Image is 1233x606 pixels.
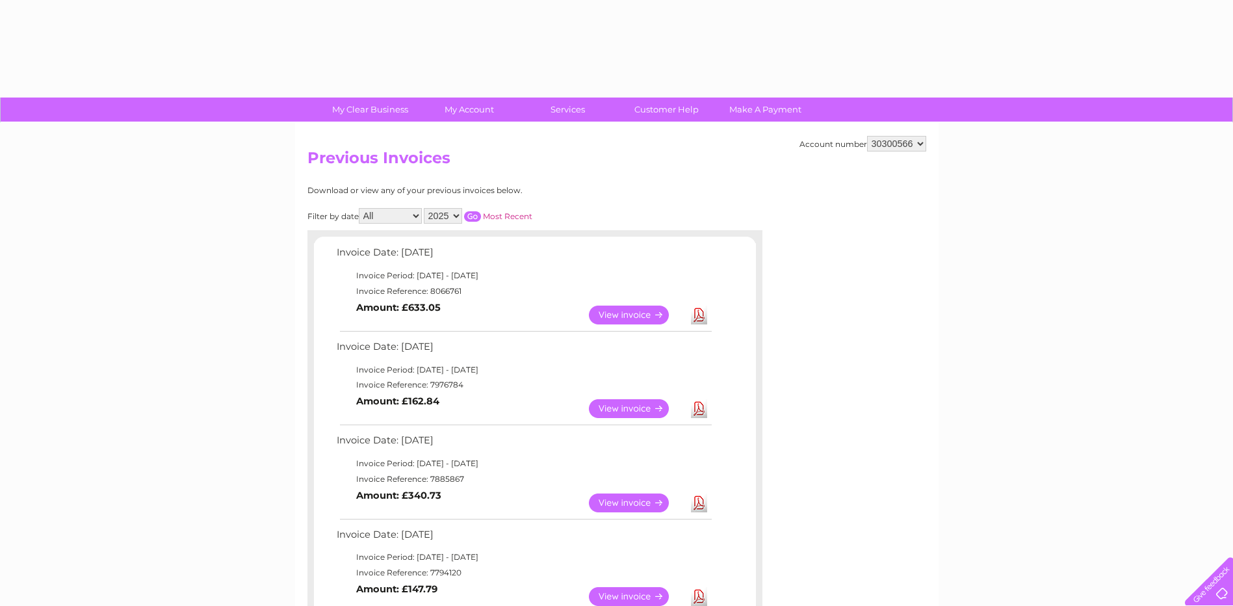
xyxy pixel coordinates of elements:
[514,98,621,122] a: Services
[415,98,523,122] a: My Account
[333,432,714,456] td: Invoice Date: [DATE]
[333,362,714,378] td: Invoice Period: [DATE] - [DATE]
[317,98,424,122] a: My Clear Business
[483,211,532,221] a: Most Recent
[307,149,926,174] h2: Previous Invoices
[712,98,819,122] a: Make A Payment
[333,526,714,550] td: Invoice Date: [DATE]
[333,471,714,487] td: Invoice Reference: 7885867
[691,399,707,418] a: Download
[356,395,439,407] b: Amount: £162.84
[691,587,707,606] a: Download
[333,244,714,268] td: Invoice Date: [DATE]
[799,136,926,151] div: Account number
[691,306,707,324] a: Download
[356,302,441,313] b: Amount: £633.05
[333,338,714,362] td: Invoice Date: [DATE]
[589,587,684,606] a: View
[333,377,714,393] td: Invoice Reference: 7976784
[333,565,714,581] td: Invoice Reference: 7794120
[613,98,720,122] a: Customer Help
[333,549,714,565] td: Invoice Period: [DATE] - [DATE]
[589,306,684,324] a: View
[589,399,684,418] a: View
[356,490,441,501] b: Amount: £340.73
[356,583,437,595] b: Amount: £147.79
[307,186,649,195] div: Download or view any of your previous invoices below.
[307,208,649,224] div: Filter by date
[333,268,714,283] td: Invoice Period: [DATE] - [DATE]
[333,456,714,471] td: Invoice Period: [DATE] - [DATE]
[691,494,707,512] a: Download
[333,283,714,299] td: Invoice Reference: 8066761
[589,494,684,512] a: View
